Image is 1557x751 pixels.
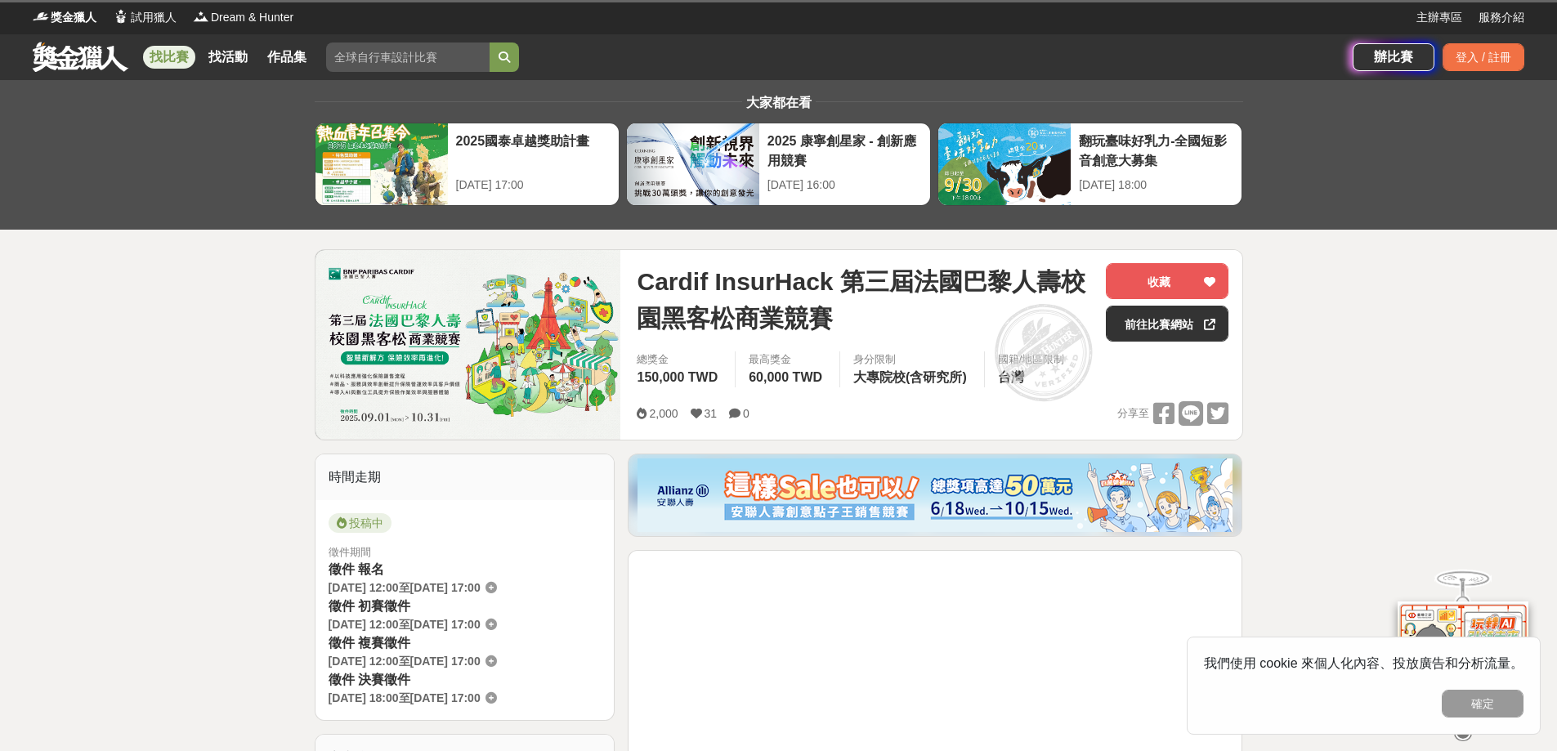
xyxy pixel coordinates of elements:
[638,458,1233,532] img: dcc59076-91c0-4acb-9c6b-a1d413182f46.png
[456,132,611,168] div: 2025國泰卓越獎助計畫
[1106,263,1228,299] button: 收藏
[410,655,481,668] span: [DATE] 17:00
[113,8,129,25] img: Logo
[1442,690,1523,717] button: 確定
[1443,43,1524,71] div: 登入 / 註冊
[1106,306,1228,342] a: 前往比賽網站
[315,250,621,439] img: Cover Image
[853,351,971,368] div: 身分限制
[767,177,922,194] div: [DATE] 16:00
[1479,9,1524,26] a: 服務介紹
[202,46,254,69] a: 找活動
[329,655,399,668] span: [DATE] 12:00
[1398,601,1528,710] img: d2146d9a-e6f6-4337-9592-8cefde37ba6b.png
[998,370,1024,384] span: 台灣
[1416,9,1462,26] a: 主辦專區
[1079,132,1233,168] div: 翻玩臺味好乳力-全國短影音創意大募集
[193,8,209,25] img: Logo
[329,673,410,686] span: 徵件 決賽徵件
[211,9,293,26] span: Dream & Hunter
[649,407,678,420] span: 2,000
[329,618,399,631] span: [DATE] 12:00
[113,9,177,26] a: Logo試用獵人
[705,407,718,420] span: 31
[329,513,391,533] span: 投稿中
[399,691,410,704] span: 至
[626,123,931,206] a: 2025 康寧創星家 - 創新應用競賽[DATE] 16:00
[410,618,481,631] span: [DATE] 17:00
[329,691,399,704] span: [DATE] 18:00
[743,407,749,420] span: 0
[853,370,967,384] span: 大專院校(含研究所)
[742,96,816,110] span: 大家都在看
[33,9,96,26] a: Logo獎金獵人
[51,9,96,26] span: 獎金獵人
[131,9,177,26] span: 試用獵人
[399,655,410,668] span: 至
[399,581,410,594] span: 至
[329,599,410,613] span: 徵件 初賽徵件
[1117,401,1149,426] span: 分享至
[1353,43,1434,71] a: 辦比賽
[315,454,615,500] div: 時間走期
[749,370,822,384] span: 60,000 TWD
[329,581,399,594] span: [DATE] 12:00
[143,46,195,69] a: 找比賽
[637,263,1093,337] span: Cardif InsurHack 第三屆法國巴黎人壽校園黑客松商業競賽
[1204,656,1523,670] span: 我們使用 cookie 來個人化內容、投放廣告和分析流量。
[329,546,371,558] span: 徵件期間
[33,8,49,25] img: Logo
[329,562,384,576] span: 徵件 報名
[637,370,718,384] span: 150,000 TWD
[326,42,490,72] input: 全球自行車設計比賽
[399,618,410,631] span: 至
[1079,177,1233,194] div: [DATE] 18:00
[410,691,481,704] span: [DATE] 17:00
[261,46,313,69] a: 作品集
[749,351,826,368] span: 最高獎金
[937,123,1242,206] a: 翻玩臺味好乳力-全國短影音創意大募集[DATE] 18:00
[329,636,410,650] span: 徵件 複賽徵件
[193,9,293,26] a: LogoDream & Hunter
[767,132,922,168] div: 2025 康寧創星家 - 創新應用競賽
[456,177,611,194] div: [DATE] 17:00
[315,123,620,206] a: 2025國泰卓越獎助計畫[DATE] 17:00
[637,351,722,368] span: 總獎金
[410,581,481,594] span: [DATE] 17:00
